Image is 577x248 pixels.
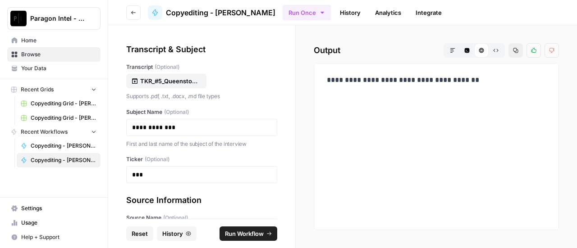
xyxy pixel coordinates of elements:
button: Help + Support [7,230,101,244]
span: (Optional) [164,108,189,116]
a: Copyediting - [PERSON_NAME] [148,5,275,20]
a: Copyediting - [PERSON_NAME] [17,139,101,153]
span: Your Data [21,64,96,72]
span: Copyediting - [PERSON_NAME] [31,142,96,150]
span: Settings [21,204,96,212]
button: Reset [126,226,153,241]
button: Workspace: Paragon Intel - Copyediting [7,7,101,30]
span: Usage [21,219,96,227]
img: Paragon Intel - Copyediting Logo [10,10,27,27]
h2: Output [314,43,559,58]
label: Ticker [126,155,277,163]
a: Settings [7,201,101,216]
div: Source Information [126,194,277,207]
a: Usage [7,216,101,230]
span: Home [21,36,96,45]
p: TKR_#5_Queenstown Raw Transcript.docx [140,77,198,86]
button: History [157,226,197,241]
button: TKR_#5_Queenstown Raw Transcript.docx [126,74,206,88]
a: Copyediting Grid - [PERSON_NAME] [17,96,101,111]
span: Browse [21,50,96,59]
span: Help + Support [21,233,96,241]
button: Recent Workflows [7,125,101,139]
span: History [162,229,183,238]
a: Integrate [410,5,447,20]
span: Recent Grids [21,86,54,94]
span: (Optional) [163,214,188,222]
button: Run Once [283,5,331,20]
label: Transcript [126,63,277,71]
button: Run Workflow [220,226,277,241]
span: Copyediting Grid - [PERSON_NAME] [31,114,96,122]
a: Copyediting Grid - [PERSON_NAME] [17,111,101,125]
button: Recent Grids [7,83,101,96]
span: (Optional) [155,63,179,71]
div: Transcript & Subject [126,43,277,56]
span: (Optional) [145,155,169,163]
a: Your Data [7,61,101,76]
p: First and last name of the subject of the interview [126,140,277,149]
label: Subject Name [126,108,277,116]
a: Browse [7,47,101,62]
p: Supports .pdf, .txt, .docx, .md file types [126,92,277,101]
a: Home [7,33,101,48]
label: Source Name [126,214,277,222]
a: History [334,5,366,20]
a: Copyediting - [PERSON_NAME] [17,153,101,167]
span: Copyediting - [PERSON_NAME] [166,7,275,18]
span: Reset [132,229,148,238]
a: Analytics [370,5,407,20]
span: Run Workflow [225,229,264,238]
span: Copyediting Grid - [PERSON_NAME] [31,99,96,108]
span: Copyediting - [PERSON_NAME] [31,156,96,164]
span: Paragon Intel - Copyediting [30,14,85,23]
span: Recent Workflows [21,128,68,136]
